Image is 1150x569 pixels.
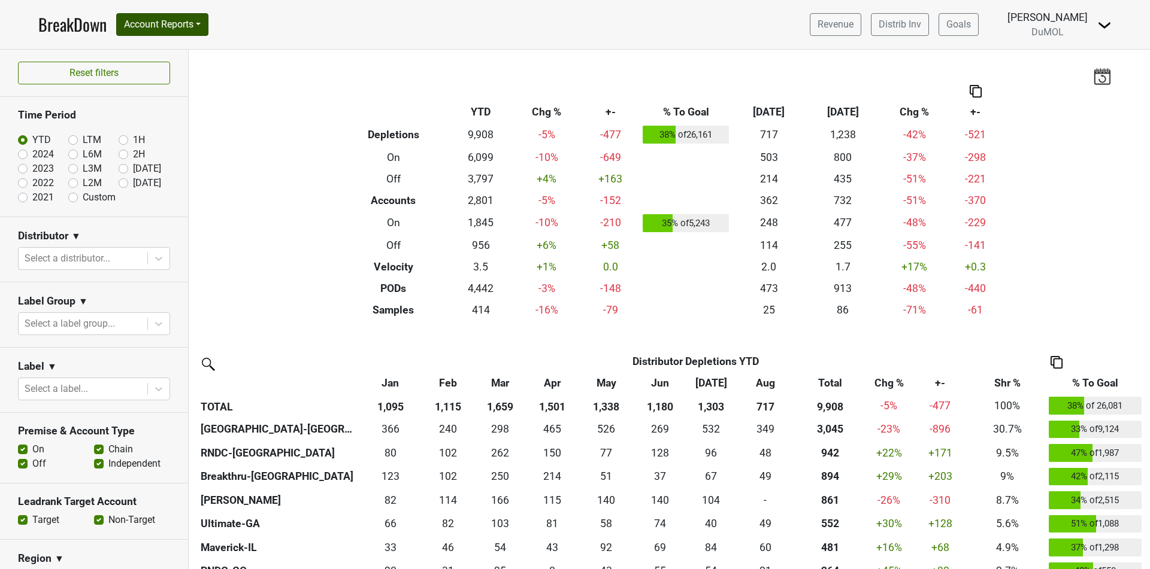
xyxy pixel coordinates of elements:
[635,512,686,536] td: 74.33
[880,211,949,235] td: -48 %
[198,465,358,489] th: Breakthru-[GEOGRAPHIC_DATA]
[337,299,450,321] th: Samples
[640,101,732,123] th: % To Goal
[740,445,791,461] div: 48
[83,162,102,176] label: L3M
[797,540,864,555] div: 481
[581,190,640,211] td: -152
[361,468,420,484] div: 123
[914,421,966,437] div: -896
[740,540,791,555] div: 60
[512,256,582,278] td: +1 %
[422,394,473,418] th: 1,115
[732,235,806,256] td: 114
[740,492,791,508] div: -
[740,468,791,484] div: 49
[867,488,911,512] td: -26 %
[361,540,420,555] div: 33
[358,441,423,465] td: 80.4
[806,147,880,168] td: 800
[914,540,966,555] div: +68
[737,418,794,442] td: 349
[530,468,575,484] div: 214
[527,441,578,465] td: 150.167
[512,101,582,123] th: Chg %
[358,372,423,394] th: Jan: activate to sort column ascending
[578,394,635,418] th: 1,338
[133,133,145,147] label: 1H
[914,516,966,531] div: +128
[474,488,527,512] td: 166.334
[794,535,867,559] th: 480.998
[198,394,358,418] th: TOTAL
[476,516,524,531] div: 103
[635,488,686,512] td: 139.834
[969,512,1046,536] td: 5.6%
[689,516,734,531] div: 40
[361,516,420,531] div: 66
[512,278,582,299] td: -3 %
[474,418,527,442] td: 297.8
[83,176,102,190] label: L2M
[794,488,867,512] th: 861.169
[18,495,170,508] h3: Leadrank Target Account
[686,372,737,394] th: Jul: activate to sort column ascending
[198,488,358,512] th: [PERSON_NAME]
[198,354,217,373] img: filter
[581,299,640,321] td: -79
[969,394,1046,418] td: 100%
[32,190,54,205] label: 2021
[71,229,81,244] span: ▼
[794,465,867,489] th: 893.681
[794,418,867,442] th: 3044.603
[638,445,683,461] div: 128
[337,147,450,168] th: On
[578,465,635,489] td: 51.335
[47,360,57,374] span: ▼
[686,535,737,559] td: 84.167
[686,418,737,442] td: 532.336
[83,147,102,162] label: L6M
[949,123,1002,147] td: -521
[638,421,683,437] div: 269
[425,540,470,555] div: 46
[578,512,635,536] td: 57.66
[914,445,966,461] div: +171
[425,492,470,508] div: 114
[939,13,979,36] a: Goals
[949,278,1002,299] td: -440
[133,147,145,162] label: 2H
[108,513,155,527] label: Non-Target
[737,512,794,536] td: 48.83
[732,190,806,211] td: 362
[358,512,423,536] td: 66.34
[32,162,54,176] label: 2023
[581,168,640,190] td: +163
[914,492,966,508] div: -310
[806,190,880,211] td: 732
[32,147,54,162] label: 2024
[337,235,450,256] th: Off
[474,372,527,394] th: Mar: activate to sort column ascending
[949,168,1002,190] td: -221
[911,372,969,394] th: +-: activate to sort column ascending
[794,394,867,418] th: 9,908
[108,457,161,471] label: Independent
[581,540,632,555] div: 92
[949,211,1002,235] td: -229
[476,421,524,437] div: 298
[949,101,1002,123] th: +-
[527,512,578,536] td: 80.99
[638,540,683,555] div: 69
[527,488,578,512] td: 114.666
[578,418,635,442] td: 525.665
[686,512,737,536] td: 39.5
[450,123,512,147] td: 9,908
[527,372,578,394] th: Apr: activate to sort column ascending
[969,441,1046,465] td: 9.5%
[732,256,806,278] td: 2.0
[18,109,170,121] h3: Time Period
[969,465,1046,489] td: 9%
[797,468,864,484] div: 894
[422,488,473,512] td: 114.167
